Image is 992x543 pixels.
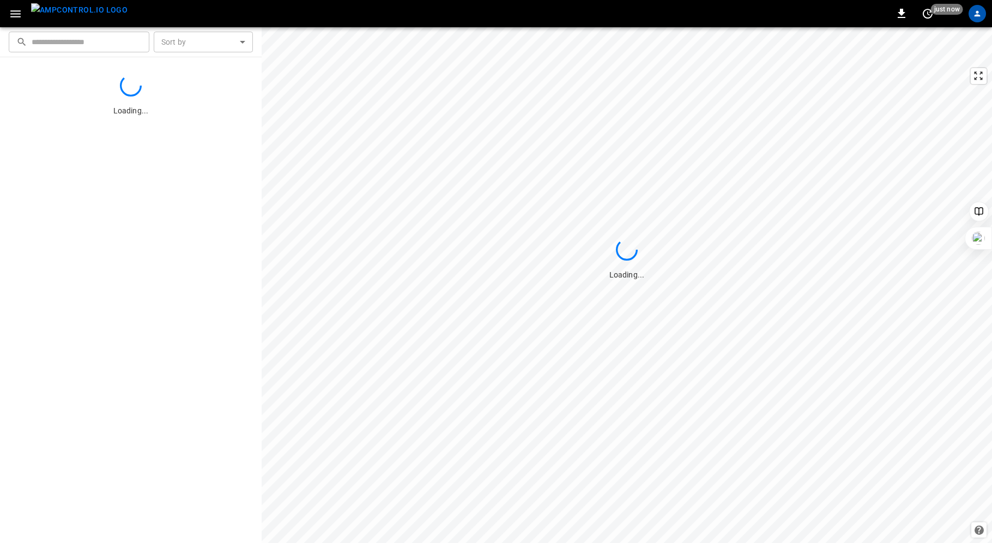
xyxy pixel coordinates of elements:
[262,27,992,543] canvas: Map
[919,5,936,22] button: set refresh interval
[31,3,128,17] img: ampcontrol.io logo
[113,106,148,115] span: Loading...
[609,270,644,279] span: Loading...
[931,4,963,15] span: just now
[969,5,986,22] div: profile-icon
